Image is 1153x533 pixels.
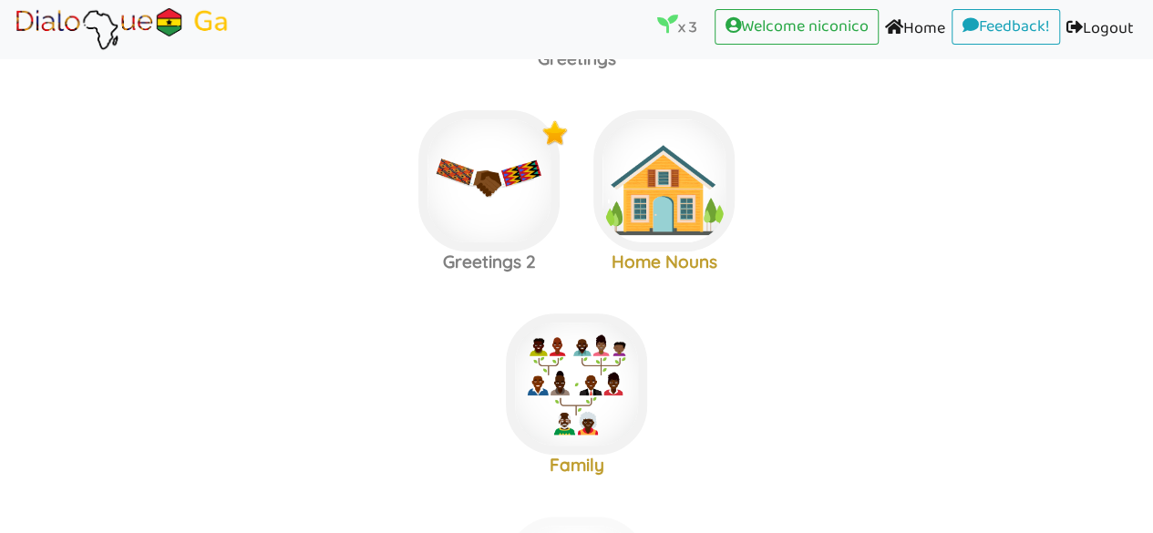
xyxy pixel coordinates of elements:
[418,110,560,251] img: greetings.3fee7869.jpg
[593,110,735,251] img: homenouns.6a985b78.jpg
[506,313,647,455] img: family.5a65002c.jpg
[577,251,752,272] h3: Home Nouns
[489,455,664,476] h3: Family
[541,119,569,147] img: x9Y5jP2O4Z5kwAAAABJRU5ErkJggg==
[716,119,744,147] img: r5+QtVXYuttHLoUAAAAABJRU5ErkJggg==
[1060,9,1140,50] a: Logout
[657,14,696,39] p: x 3
[629,323,656,350] img: r5+QtVXYuttHLoUAAAAABJRU5ErkJggg==
[715,9,879,46] a: Welcome niconico
[489,48,664,69] h3: Greetings
[879,9,952,50] a: Home
[952,9,1060,46] a: Feedback!
[402,251,577,272] h3: Greetings 2
[13,6,232,52] img: Brand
